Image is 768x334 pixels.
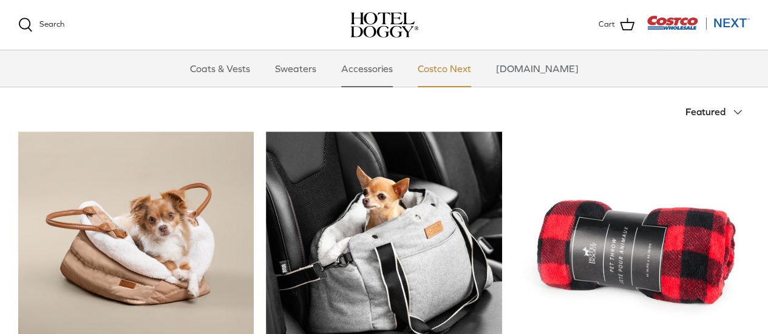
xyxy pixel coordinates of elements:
[685,106,726,117] span: Featured
[407,50,482,87] a: Costco Next
[485,50,590,87] a: [DOMAIN_NAME]
[647,15,750,30] img: Costco Next
[39,19,64,28] span: Search
[179,50,261,87] a: Coats & Vests
[330,50,404,87] a: Accessories
[264,50,327,87] a: Sweaters
[18,18,64,32] a: Search
[647,23,750,32] a: Visit Costco Next
[350,12,418,38] img: hoteldoggycom
[599,18,615,31] span: Cart
[350,12,418,38] a: hoteldoggy.com hoteldoggycom
[685,99,750,125] button: Featured
[599,17,634,33] a: Cart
